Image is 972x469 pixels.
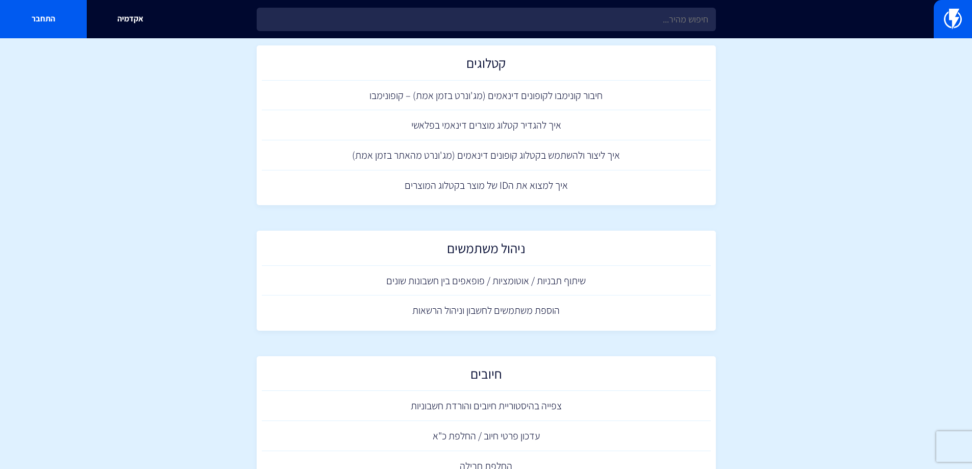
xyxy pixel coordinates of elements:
a: קטלוגים [262,51,711,81]
a: חיובים [262,361,711,391]
a: איך למצוא את הID של מוצר בקטלוג המוצרים [262,170,711,201]
a: שיתוף תבניות / אוטומציות / פופאפים בין חשבונות שונים [262,266,711,296]
h2: קטלוגים [267,56,706,76]
input: חיפוש מהיר... [257,8,716,31]
a: איך להגדיר קטלוג מוצרים דינאמי בפלאשי [262,110,711,140]
a: צפייה בהיסטוריית חיובים והורדת חשבוניות [262,391,711,421]
a: עדכון פרטי חיוב / החלפת כ"א [262,421,711,451]
a: ניהול משתמשים [262,236,711,266]
h2: חיובים [267,366,706,386]
a: חיבור קונימבו לקופונים דינאמים (מג'ונרט בזמן אמת) – קופונימבו [262,81,711,111]
h2: ניהול משתמשים [267,241,706,261]
a: הוספת משתמשים לחשבון וניהול הרשאות [262,295,711,326]
a: איך ליצור ולהשתמש בקטלוג קופונים דינאמים (מג'ונרט מהאתר בזמן אמת) [262,140,711,170]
